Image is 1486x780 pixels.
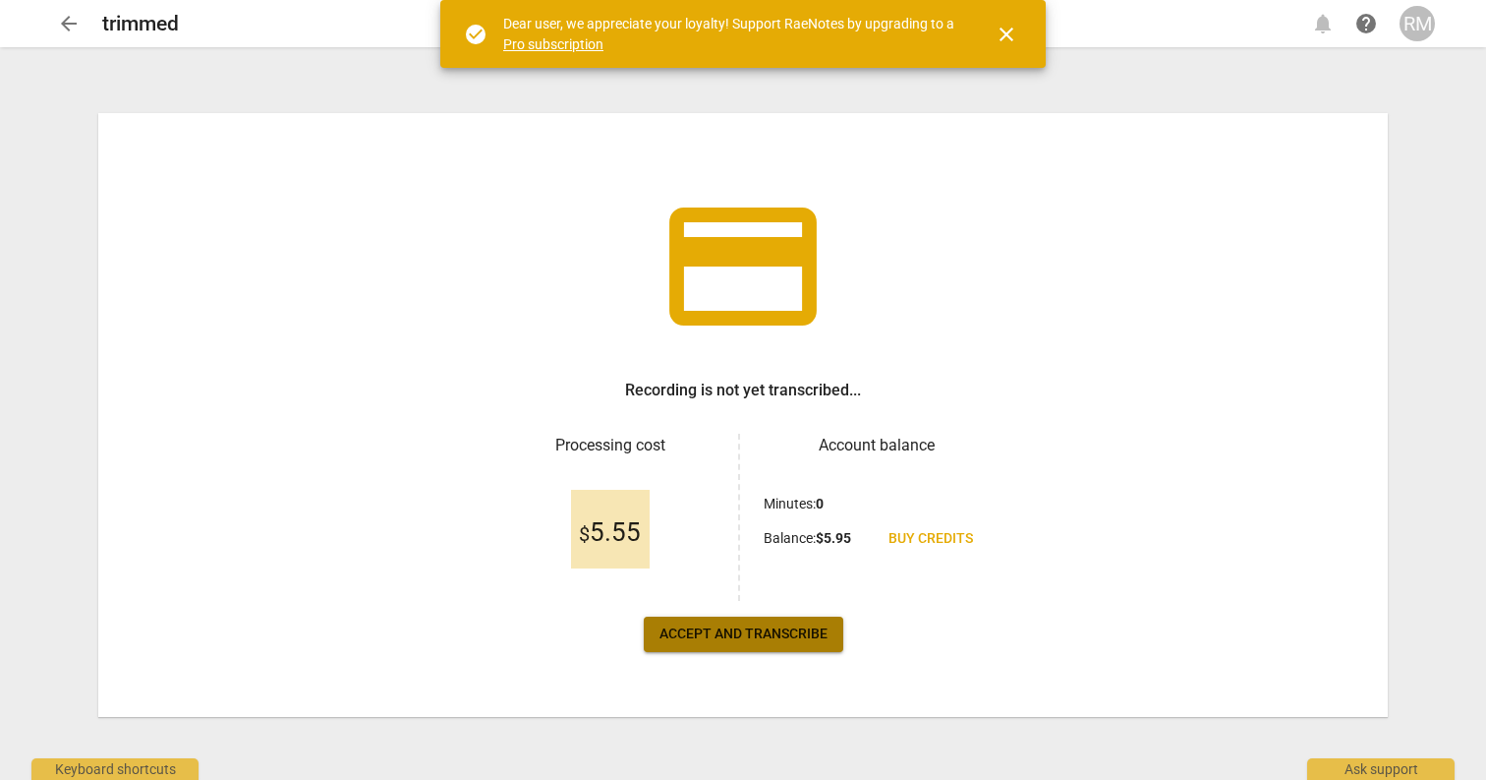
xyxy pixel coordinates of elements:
[764,434,989,457] h3: Account balance
[816,496,824,511] b: 0
[816,530,851,546] b: $ 5.95
[497,434,722,457] h3: Processing cost
[625,379,861,402] h3: Recording is not yet transcribed...
[579,518,641,548] span: 5.55
[983,11,1030,58] button: Close
[1354,12,1378,35] span: help
[995,23,1018,46] span: close
[102,12,179,36] h2: trimmed
[31,758,199,780] div: Keyboard shortcuts
[1400,6,1435,41] button: RM
[644,617,843,652] button: Accept and transcribe
[464,23,487,46] span: check_circle
[1307,758,1455,780] div: Ask support
[659,625,828,644] span: Accept and transcribe
[873,521,989,557] a: Buy credits
[764,494,824,514] p: Minutes :
[57,12,81,35] span: arrow_back
[503,14,959,54] div: Dear user, we appreciate your loyalty! Support RaeNotes by upgrading to a
[503,36,603,52] a: Pro subscription
[655,178,831,355] span: credit_card
[579,522,590,546] span: $
[1348,6,1384,41] a: Help
[764,528,851,549] p: Balance :
[888,529,973,549] span: Buy credits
